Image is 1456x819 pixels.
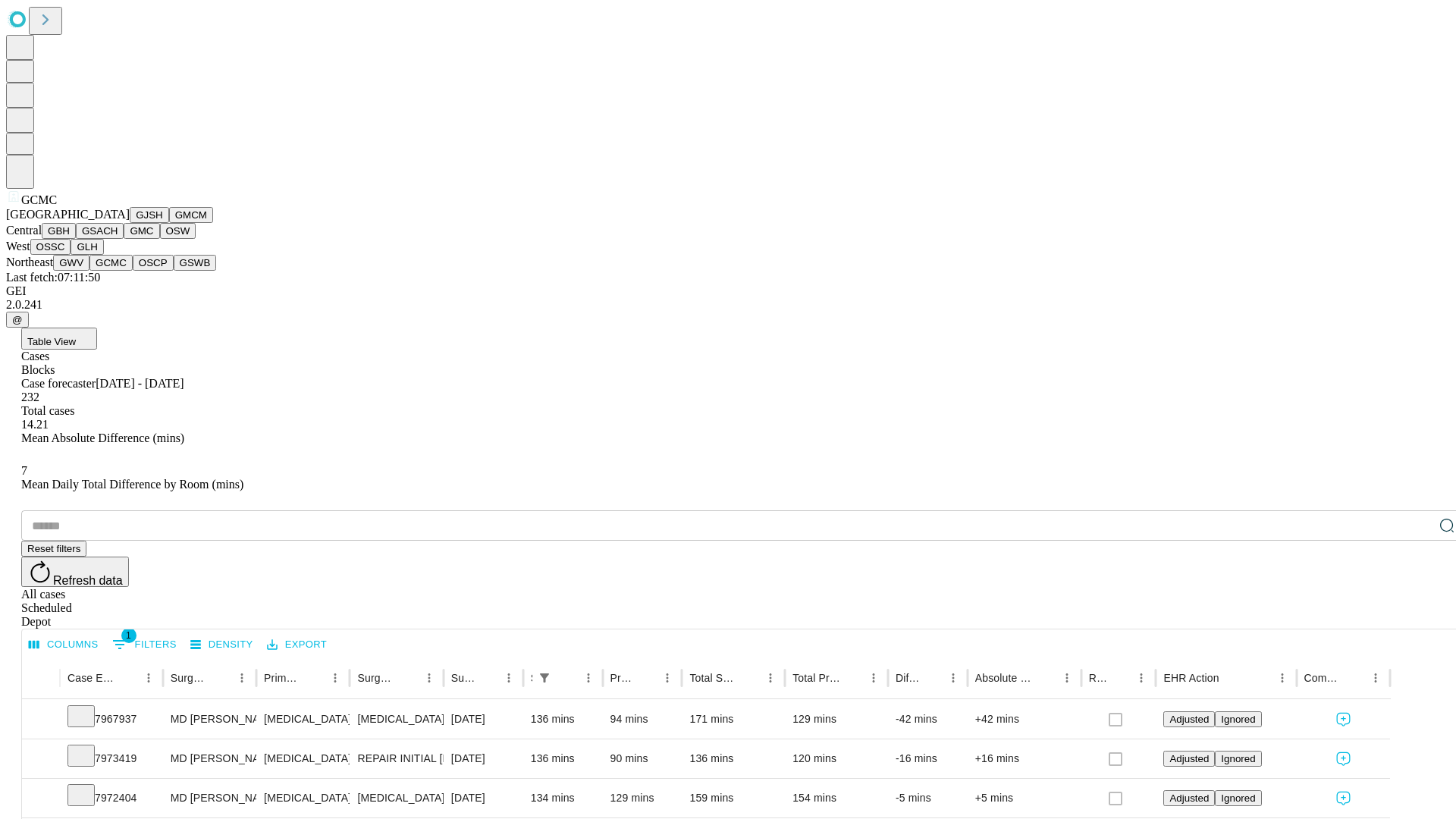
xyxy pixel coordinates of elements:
[578,667,599,689] button: Menu
[21,404,74,417] span: Total cases
[896,700,960,739] div: -42 mins
[896,739,960,778] div: -16 mins
[6,208,130,221] span: [GEOGRAPHIC_DATA]
[6,298,1450,312] div: 2.0.241
[171,672,209,684] div: Surgeon Name
[792,739,880,778] div: 120 mins
[303,667,325,689] button: Sort
[21,328,97,350] button: Table View
[30,239,71,255] button: OSSC
[357,700,435,739] div: [MEDICAL_DATA] SURGICAL [MEDICAL_DATA]
[1169,714,1209,725] span: Adjusted
[1089,672,1109,684] div: Resolved in EHR
[397,667,419,689] button: Sort
[174,255,217,271] button: GSWB
[96,377,184,390] span: [DATE] - [DATE]
[67,700,155,739] div: 7967937
[21,541,86,557] button: Reset filters
[6,271,100,284] span: Last fetch: 07:11:50
[689,700,777,739] div: 171 mins
[25,633,102,657] button: Select columns
[1109,667,1131,689] button: Sort
[610,779,675,817] div: 129 mins
[1035,667,1056,689] button: Sort
[6,284,1450,298] div: GEI
[1056,667,1078,689] button: Menu
[231,667,253,689] button: Menu
[1215,711,1261,727] button: Ignored
[531,739,595,778] div: 136 mins
[6,224,42,237] span: Central
[30,786,52,812] button: Expand
[943,667,964,689] button: Menu
[1221,714,1255,725] span: Ignored
[451,779,516,817] div: [DATE]
[1131,667,1152,689] button: Menu
[169,207,213,223] button: GMCM
[21,431,184,444] span: Mean Absolute Difference (mins)
[108,632,180,657] button: Show filters
[451,672,475,684] div: Surgery Date
[534,667,555,689] div: 1 active filter
[610,700,675,739] div: 94 mins
[133,255,174,271] button: OSCP
[419,667,440,689] button: Menu
[264,779,342,817] div: [MEDICAL_DATA]
[657,667,678,689] button: Menu
[1215,790,1261,806] button: Ignored
[1221,792,1255,804] span: Ignored
[635,667,657,689] button: Sort
[1215,751,1261,767] button: Ignored
[53,574,123,587] span: Refresh data
[689,672,737,684] div: Total Scheduled Duration
[171,739,249,778] div: MD [PERSON_NAME] [PERSON_NAME] Md
[89,255,133,271] button: GCMC
[1344,667,1365,689] button: Sort
[325,667,346,689] button: Menu
[160,223,196,239] button: OSW
[792,672,840,684] div: Total Predicted Duration
[30,707,52,733] button: Expand
[67,739,155,778] div: 7973419
[896,779,960,817] div: -5 mins
[1365,667,1386,689] button: Menu
[451,700,516,739] div: [DATE]
[171,700,249,739] div: MD [PERSON_NAME]
[975,779,1074,817] div: +5 mins
[1169,753,1209,764] span: Adjusted
[30,746,52,773] button: Expand
[610,672,635,684] div: Predicted In Room Duration
[975,700,1074,739] div: +42 mins
[760,667,781,689] button: Menu
[76,223,124,239] button: GSACH
[557,667,578,689] button: Sort
[21,478,243,491] span: Mean Daily Total Difference by Room (mins)
[357,739,435,778] div: REPAIR INITIAL [MEDICAL_DATA] REDUCIBLE AGE [DEMOGRAPHIC_DATA] OR MORE
[21,391,39,403] span: 232
[27,336,76,347] span: Table View
[21,193,57,206] span: GCMC
[130,207,169,223] button: GJSH
[792,779,880,817] div: 154 mins
[263,633,331,657] button: Export
[71,239,103,255] button: GLH
[264,672,302,684] div: Primary Service
[531,672,532,684] div: Scheduled In Room Duration
[6,312,29,328] button: @
[975,739,1074,778] div: +16 mins
[1272,667,1293,689] button: Menu
[477,667,498,689] button: Sort
[21,557,129,587] button: Refresh data
[1163,790,1215,806] button: Adjusted
[357,779,435,817] div: [MEDICAL_DATA]
[739,667,760,689] button: Sort
[12,314,23,325] span: @
[27,543,80,554] span: Reset filters
[1163,672,1219,684] div: EHR Action
[531,700,595,739] div: 136 mins
[451,739,516,778] div: [DATE]
[1221,753,1255,764] span: Ignored
[6,256,53,268] span: Northeast
[1169,792,1209,804] span: Adjusted
[264,700,342,739] div: [MEDICAL_DATA]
